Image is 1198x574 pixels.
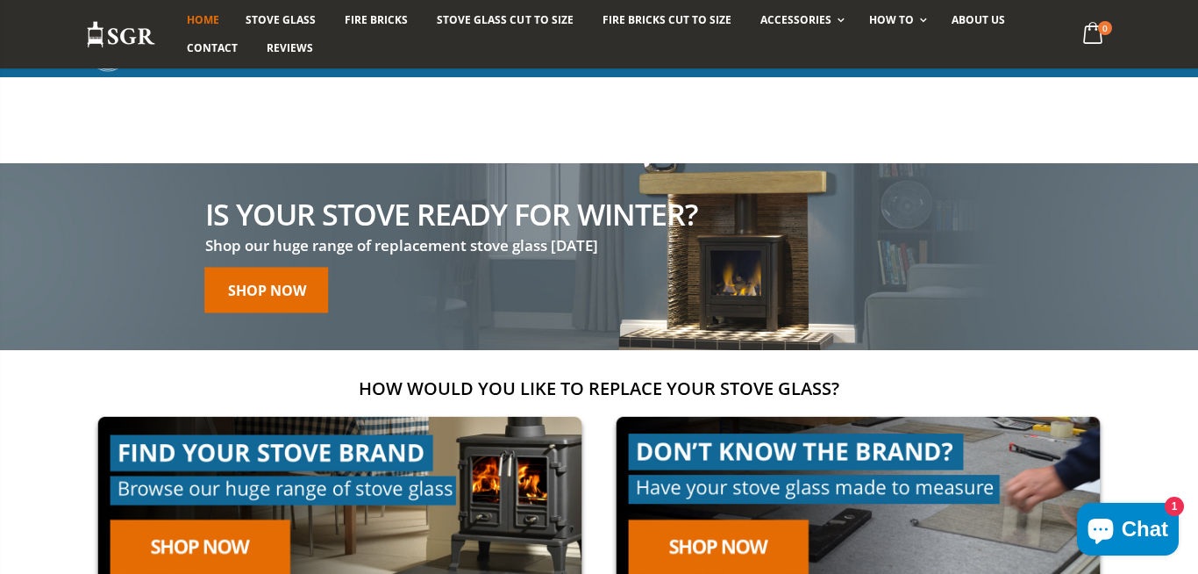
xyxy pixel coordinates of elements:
a: Shop now [205,267,329,312]
a: Stove Glass [232,6,329,34]
h2: How would you like to replace your stove glass? [86,377,1112,400]
span: Fire Bricks Cut To Size [603,12,731,27]
a: Contact [174,34,251,62]
a: About us [938,6,1018,34]
span: Reviews [267,40,313,55]
span: Accessories [760,12,831,27]
h3: Shop our huge range of replacement stove glass [DATE] [205,235,697,255]
a: Home [174,6,232,34]
img: Stove Glass Replacement [86,20,156,49]
span: Stove Glass Cut To Size [437,12,573,27]
a: Accessories [747,6,853,34]
inbox-online-store-chat: Shopify online store chat [1072,503,1184,560]
span: 0 [1098,21,1112,35]
a: Fire Bricks Cut To Size [589,6,745,34]
a: Reviews [253,34,326,62]
h2: Is your stove ready for winter? [205,198,697,228]
span: How To [869,12,914,27]
span: Home [187,12,219,27]
span: About us [952,12,1005,27]
a: Stove Glass Cut To Size [424,6,586,34]
span: Stove Glass [246,12,316,27]
a: Fire Bricks [332,6,421,34]
span: Fire Bricks [345,12,408,27]
a: How To [856,6,936,34]
a: 0 [1076,18,1112,52]
span: Contact [187,40,238,55]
